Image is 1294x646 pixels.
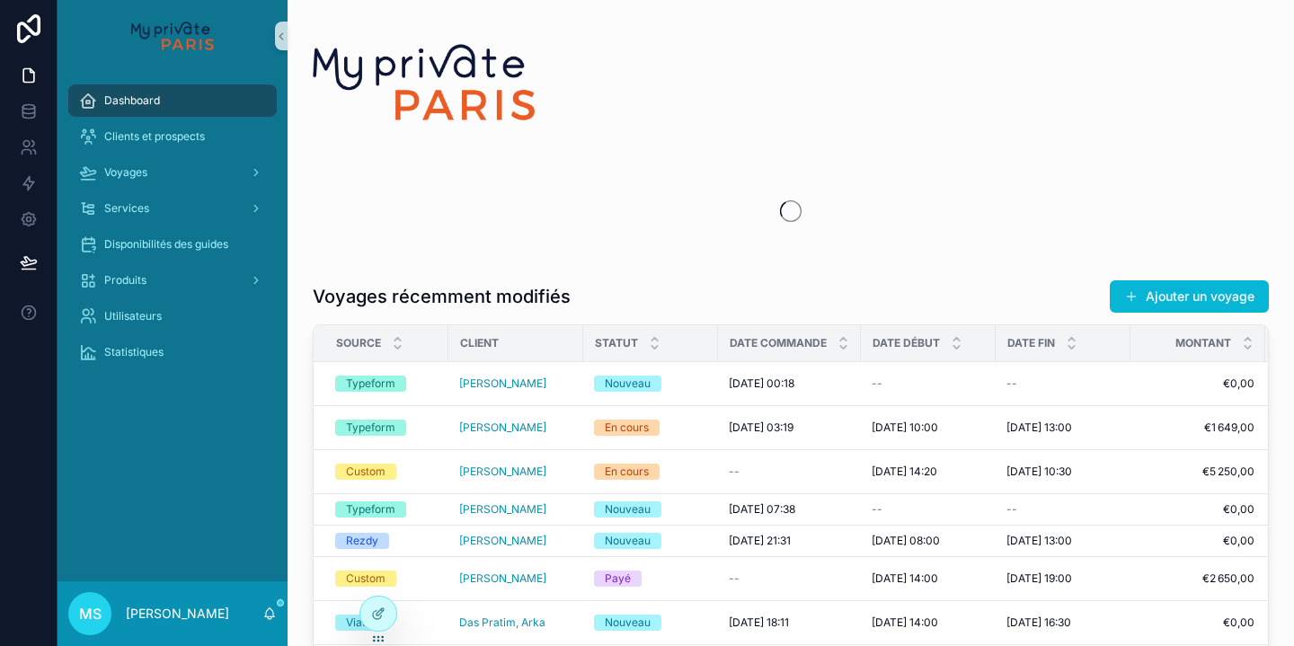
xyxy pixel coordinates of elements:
a: Rezdy [335,533,438,549]
span: [PERSON_NAME] [459,502,546,517]
a: €0,00 [1141,534,1254,548]
span: [DATE] 18:11 [729,615,789,630]
a: Typeform [335,501,438,518]
a: [DATE] 19:00 [1006,571,1120,586]
span: [PERSON_NAME] [459,420,546,435]
a: [DATE] 21:31 [729,534,850,548]
a: [DATE] 13:00 [1006,534,1120,548]
a: [PERSON_NAME] [459,571,572,586]
span: €0,00 [1141,376,1254,391]
a: [PERSON_NAME] [459,571,546,586]
span: Statistiques [104,345,164,359]
span: -- [1006,376,1017,391]
a: Voyages [68,156,277,189]
a: [DATE] 08:00 [872,534,985,548]
div: Typeform [346,376,395,392]
span: Client [460,336,499,350]
span: [DATE] 08:00 [872,534,940,548]
a: [DATE] 07:38 [729,502,850,517]
p: [PERSON_NAME] [126,605,229,623]
a: [DATE] 18:11 [729,615,850,630]
div: Custom [346,571,386,587]
a: -- [872,502,985,517]
div: Custom [346,464,386,480]
div: Nouveau [605,533,651,549]
a: Payé [594,571,707,587]
span: Date début [873,336,940,350]
a: -- [729,465,850,479]
span: [DATE] 16:30 [1006,615,1071,630]
div: En cours [605,420,649,436]
span: MS [79,603,102,624]
span: [DATE] 14:00 [872,615,938,630]
a: Custom [335,571,438,587]
span: Source [336,336,381,350]
a: Custom [335,464,438,480]
a: [DATE] 14:00 [872,571,985,586]
div: Payé [605,571,631,587]
span: Date fin [1007,336,1055,350]
a: En cours [594,464,707,480]
a: €5 250,00 [1141,465,1254,479]
span: [DATE] 19:00 [1006,571,1072,586]
span: Disponibilités des guides [104,237,228,252]
a: [PERSON_NAME] [459,465,572,479]
span: €0,00 [1141,502,1254,517]
a: Typeform [335,420,438,436]
div: En cours [605,464,649,480]
a: [DATE] 00:18 [729,376,850,391]
a: Statistiques [68,336,277,368]
div: Typeform [346,501,395,518]
span: [PERSON_NAME] [459,465,546,479]
span: [DATE] 10:30 [1006,465,1072,479]
div: Rezdy [346,533,378,549]
button: Ajouter un voyage [1110,280,1269,313]
a: Nouveau [594,533,707,549]
span: Das Pratim, Arka [459,615,545,630]
img: App logo [131,22,213,50]
span: [DATE] 14:00 [872,571,938,586]
img: 21079-Logo_site-01.png [313,43,536,121]
div: scrollable content [58,72,288,392]
span: [PERSON_NAME] [459,376,546,391]
a: Nouveau [594,376,707,392]
a: Das Pratim, Arka [459,615,572,630]
div: Nouveau [605,615,651,631]
a: [PERSON_NAME] [459,502,572,517]
a: Services [68,192,277,225]
a: [PERSON_NAME] [459,534,546,548]
span: [DATE] 10:00 [872,420,938,435]
a: Viator [335,615,438,631]
span: -- [729,465,740,479]
a: -- [872,376,985,391]
div: Typeform [346,420,395,436]
span: Utilisateurs [104,309,162,323]
a: Dashboard [68,84,277,117]
a: -- [729,571,850,586]
a: Disponibilités des guides [68,228,277,261]
a: [PERSON_NAME] [459,420,572,435]
span: -- [872,502,882,517]
div: Viator [346,615,377,631]
span: [DATE] 07:38 [729,502,795,517]
span: Dashboard [104,93,160,108]
a: [DATE] 14:20 [872,465,985,479]
span: €1 649,00 [1141,420,1254,435]
a: Nouveau [594,501,707,518]
a: [PERSON_NAME] [459,376,572,391]
a: [DATE] 13:00 [1006,420,1120,435]
a: €0,00 [1141,615,1254,630]
a: [DATE] 10:00 [872,420,985,435]
span: Services [104,201,149,216]
a: €2 650,00 [1141,571,1254,586]
a: Nouveau [594,615,707,631]
a: En cours [594,420,707,436]
a: Clients et prospects [68,120,277,153]
span: [DATE] 00:18 [729,376,794,391]
a: [PERSON_NAME] [459,534,572,548]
